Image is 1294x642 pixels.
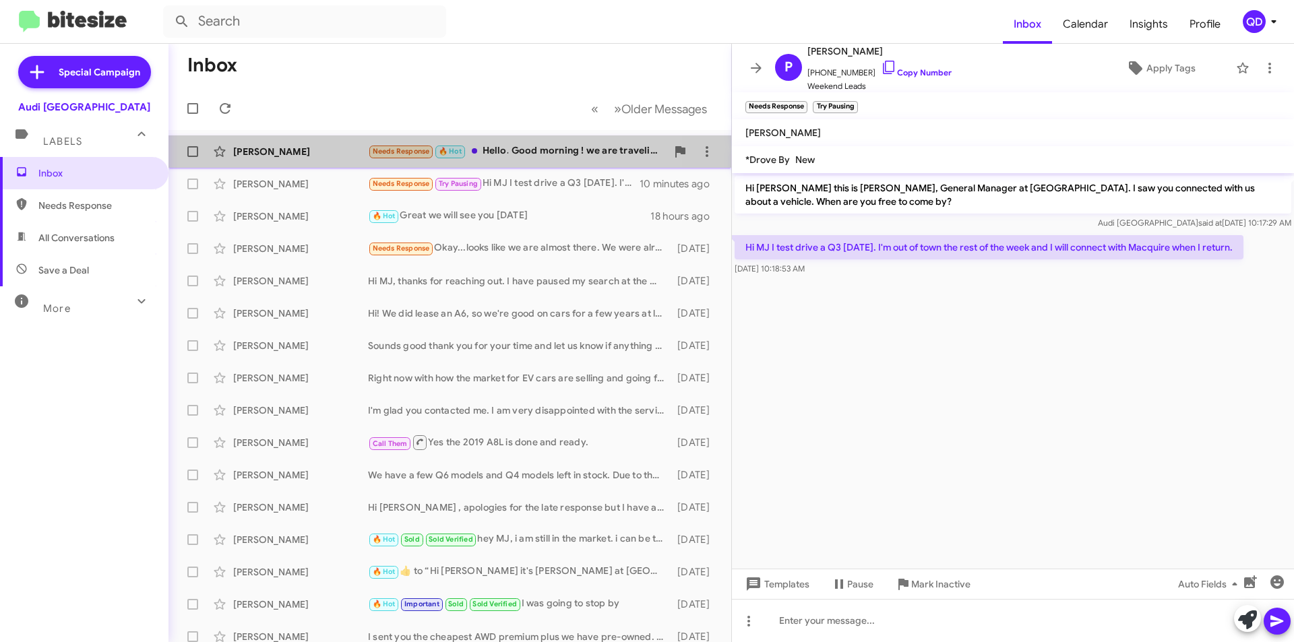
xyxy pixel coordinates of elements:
[368,176,640,191] div: Hi MJ I test drive a Q3 [DATE]. I'm out of town the rest of the week and I will connect with Macq...
[735,263,805,274] span: [DATE] 10:18:53 AM
[233,468,368,482] div: [PERSON_NAME]
[233,404,368,417] div: [PERSON_NAME]
[1003,5,1052,44] a: Inbox
[373,244,430,253] span: Needs Response
[404,535,420,544] span: Sold
[1119,5,1179,44] a: Insights
[368,468,671,482] div: We have a few Q6 models and Q4 models left in stock. Due to the inventory going fast we are leavi...
[795,154,815,166] span: New
[373,179,430,188] span: Needs Response
[671,404,720,417] div: [DATE]
[745,154,790,166] span: *Drove By
[233,145,368,158] div: [PERSON_NAME]
[1146,56,1196,80] span: Apply Tags
[671,371,720,385] div: [DATE]
[671,598,720,611] div: [DATE]
[368,501,671,514] div: Hi [PERSON_NAME] , apologies for the late response but I have already acquired a q6
[373,439,408,448] span: Call Them
[884,572,981,596] button: Mark Inactive
[813,101,857,113] small: Try Pausing
[606,95,715,123] button: Next
[373,535,396,544] span: 🔥 Hot
[671,339,720,352] div: [DATE]
[233,565,368,579] div: [PERSON_NAME]
[233,177,368,191] div: [PERSON_NAME]
[368,596,671,612] div: I was going to stop by
[233,274,368,288] div: [PERSON_NAME]
[368,564,671,579] div: ​👍​ to “ Hi [PERSON_NAME] it's [PERSON_NAME] at [GEOGRAPHIC_DATA]. Can I get you any more info on...
[671,307,720,320] div: [DATE]
[1179,5,1231,44] a: Profile
[43,302,71,315] span: More
[439,179,478,188] span: Try Pausing
[1178,572,1243,596] span: Auto Fields
[233,533,368,546] div: [PERSON_NAME]
[671,565,720,579] div: [DATE]
[233,210,368,223] div: [PERSON_NAME]
[621,102,707,117] span: Older Messages
[233,598,368,611] div: [PERSON_NAME]
[671,533,720,546] div: [DATE]
[18,100,150,114] div: Audi [GEOGRAPHIC_DATA]
[368,307,671,320] div: Hi! We did lease an A6, so we're good on cars for a few years at least
[1243,10,1266,33] div: QD
[1091,56,1229,80] button: Apply Tags
[368,240,671,256] div: Okay...looks like we are almost there. We were already offered the lease end protection from your...
[820,572,884,596] button: Pause
[233,436,368,449] div: [PERSON_NAME]
[59,65,140,79] span: Special Campaign
[784,57,793,78] span: P
[472,600,517,608] span: Sold Verified
[671,468,720,482] div: [DATE]
[640,177,720,191] div: 10 minutes ago
[881,67,952,77] a: Copy Number
[745,101,807,113] small: Needs Response
[614,100,621,117] span: »
[807,43,952,59] span: [PERSON_NAME]
[233,242,368,255] div: [PERSON_NAME]
[38,166,153,180] span: Inbox
[429,535,473,544] span: Sold Verified
[233,371,368,385] div: [PERSON_NAME]
[591,100,598,117] span: «
[1231,10,1279,33] button: QD
[671,274,720,288] div: [DATE]
[439,147,462,156] span: 🔥 Hot
[368,404,671,417] div: I'm glad you contacted me. I am very disappointed with the service I received, not only at [GEOGR...
[373,147,430,156] span: Needs Response
[233,501,368,514] div: [PERSON_NAME]
[847,572,873,596] span: Pause
[233,307,368,320] div: [PERSON_NAME]
[187,55,237,76] h1: Inbox
[650,210,720,223] div: 18 hours ago
[163,5,446,38] input: Search
[18,56,151,88] a: Special Campaign
[911,572,970,596] span: Mark Inactive
[448,600,464,608] span: Sold
[1052,5,1119,44] a: Calendar
[584,95,715,123] nav: Page navigation example
[368,274,671,288] div: Hi MJ, thanks for reaching out. I have paused my search at the moment. Best wishes.
[743,572,809,596] span: Templates
[368,208,650,224] div: Great we will see you [DATE]
[404,600,439,608] span: Important
[732,572,820,596] button: Templates
[373,600,396,608] span: 🔥 Hot
[735,176,1291,214] p: Hi [PERSON_NAME] this is [PERSON_NAME], General Manager at [GEOGRAPHIC_DATA]. I saw you connected...
[1098,218,1291,228] span: Audi [GEOGRAPHIC_DATA] [DATE] 10:17:29 AM
[671,501,720,514] div: [DATE]
[38,231,115,245] span: All Conversations
[373,567,396,576] span: 🔥 Hot
[745,127,821,139] span: [PERSON_NAME]
[38,263,89,277] span: Save a Deal
[671,436,720,449] div: [DATE]
[368,532,671,547] div: hey MJ, i am still in the market. i can be there at 330 to drive the q8 sportback?
[373,212,396,220] span: 🔥 Hot
[735,235,1243,259] p: Hi MJ I test drive a Q3 [DATE]. I'm out of town the rest of the week and I will connect with Macq...
[368,371,671,385] div: Right now with how the market for EV cars are selling and going fast we are leaving price negotia...
[233,339,368,352] div: [PERSON_NAME]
